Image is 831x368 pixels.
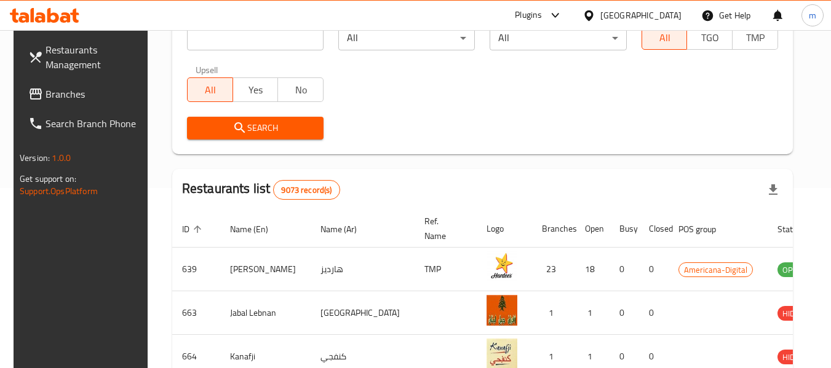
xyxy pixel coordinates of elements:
[196,65,218,74] label: Upsell
[274,184,339,196] span: 9073 record(s)
[182,222,205,237] span: ID
[46,87,143,101] span: Branches
[20,171,76,187] span: Get support on:
[575,291,610,335] td: 1
[777,307,814,321] span: HIDDEN
[187,77,233,102] button: All
[490,26,626,50] div: All
[182,179,340,200] h2: Restaurants list
[610,210,639,248] th: Busy
[311,291,415,335] td: [GEOGRAPHIC_DATA]
[477,210,532,248] th: Logo
[320,222,373,237] span: Name (Ar)
[46,42,143,72] span: Restaurants Management
[18,109,153,138] a: Search Branch Phone
[220,248,311,291] td: [PERSON_NAME]
[18,35,153,79] a: Restaurants Management
[610,248,639,291] td: 0
[679,263,752,277] span: Americana-Digital
[311,248,415,291] td: هارديز
[692,29,728,47] span: TGO
[532,248,575,291] td: 23
[758,175,788,205] div: Export file
[610,291,639,335] td: 0
[732,25,778,50] button: TMP
[600,9,682,22] div: [GEOGRAPHIC_DATA]
[777,350,814,364] span: HIDDEN
[238,81,274,99] span: Yes
[777,222,817,237] span: Status
[18,79,153,109] a: Branches
[777,263,808,277] span: OPEN
[193,81,228,99] span: All
[283,81,319,99] span: No
[277,77,324,102] button: No
[515,8,542,23] div: Plugins
[647,29,683,47] span: All
[46,116,143,131] span: Search Branch Phone
[230,222,284,237] span: Name (En)
[424,214,462,243] span: Ref. Name
[187,26,324,50] input: Search for restaurant name or ID..
[642,25,688,50] button: All
[20,183,98,199] a: Support.OpsPlatform
[172,248,220,291] td: 639
[777,306,814,321] div: HIDDEN
[273,180,340,200] div: Total records count
[575,210,610,248] th: Open
[738,29,773,47] span: TMP
[52,150,71,166] span: 1.0.0
[187,117,324,139] button: Search
[233,77,279,102] button: Yes
[220,291,311,335] td: Jabal Lebnan
[532,291,575,335] td: 1
[639,291,669,335] td: 0
[639,210,669,248] th: Closed
[678,222,732,237] span: POS group
[686,25,733,50] button: TGO
[338,26,475,50] div: All
[575,248,610,291] td: 18
[487,251,517,282] img: Hardee's
[415,248,477,291] td: TMP
[809,9,816,22] span: m
[172,291,220,335] td: 663
[197,120,314,136] span: Search
[532,210,575,248] th: Branches
[20,150,50,166] span: Version:
[639,248,669,291] td: 0
[487,295,517,326] img: Jabal Lebnan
